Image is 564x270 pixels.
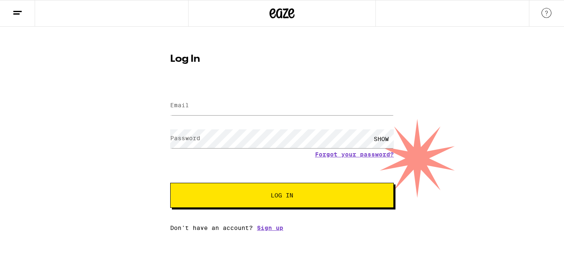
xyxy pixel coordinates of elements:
span: Log In [271,192,293,198]
a: Sign up [257,225,283,231]
a: Forgot your password? [315,151,394,158]
button: Log In [170,183,394,208]
div: Don't have an account? [170,225,394,231]
div: SHOW [369,129,394,148]
input: Email [170,96,394,115]
label: Email [170,102,189,109]
h1: Log In [170,54,394,64]
label: Password [170,135,200,141]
